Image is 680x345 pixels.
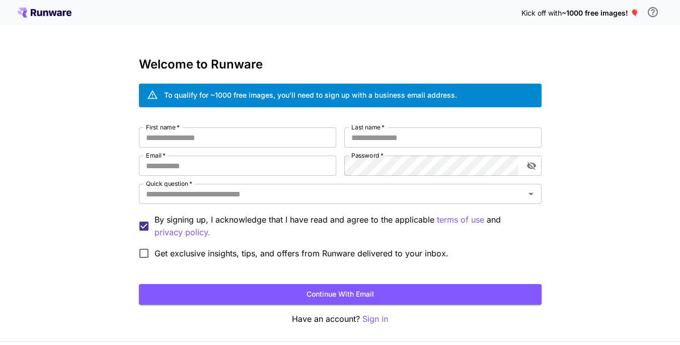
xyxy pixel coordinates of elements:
button: Sign in [362,313,388,325]
label: First name [146,123,180,131]
div: To qualify for ~1000 free images, you’ll need to sign up with a business email address. [164,90,457,100]
p: By signing up, I acknowledge that I have read and agree to the applicable and [155,214,534,239]
p: privacy policy. [155,226,210,239]
button: By signing up, I acknowledge that I have read and agree to the applicable terms of use and [155,226,210,239]
span: ~1000 free images! 🎈 [562,9,639,17]
label: Quick question [146,179,192,188]
button: By signing up, I acknowledge that I have read and agree to the applicable and privacy policy. [437,214,484,226]
p: terms of use [437,214,484,226]
button: toggle password visibility [522,157,541,175]
button: Continue with email [139,284,542,305]
span: Get exclusive insights, tips, and offers from Runware delivered to your inbox. [155,247,448,259]
label: Email [146,151,166,160]
button: Open [524,187,538,201]
label: Password [351,151,384,160]
h3: Welcome to Runware [139,57,542,72]
span: Kick off with [521,9,562,17]
label: Last name [351,123,385,131]
button: In order to qualify for free credit, you need to sign up with a business email address and click ... [643,2,663,22]
p: Have an account? [139,313,542,325]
